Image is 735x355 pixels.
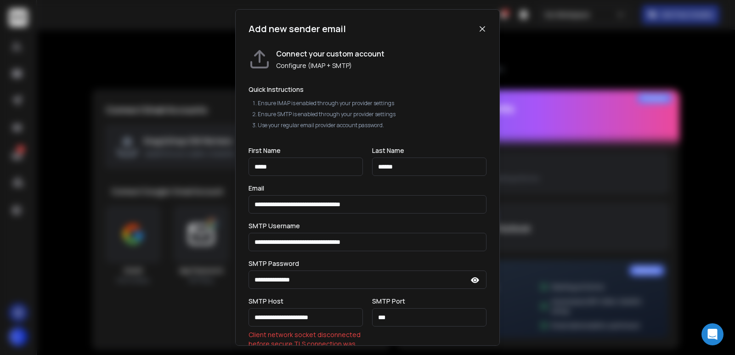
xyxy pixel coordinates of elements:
[701,323,724,345] div: Open Intercom Messenger
[249,298,283,304] label: SMTP Host
[249,223,300,229] label: SMTP Username
[249,260,299,267] label: SMTP Password
[258,122,486,129] li: Use your regular email provider account password.
[276,48,384,59] h1: Connect your custom account
[249,85,486,94] h2: Quick Instructions
[249,185,264,192] label: Email
[372,298,405,304] label: SMTP Port
[258,111,486,118] li: Ensure SMTP is enabled through your provider settings
[372,147,404,154] label: Last Name
[249,147,281,154] label: First Name
[249,23,346,35] h1: Add new sender email
[258,100,486,107] li: Ensure IMAP is enabled through your provider settings
[276,61,384,70] p: Configure (IMAP + SMTP)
